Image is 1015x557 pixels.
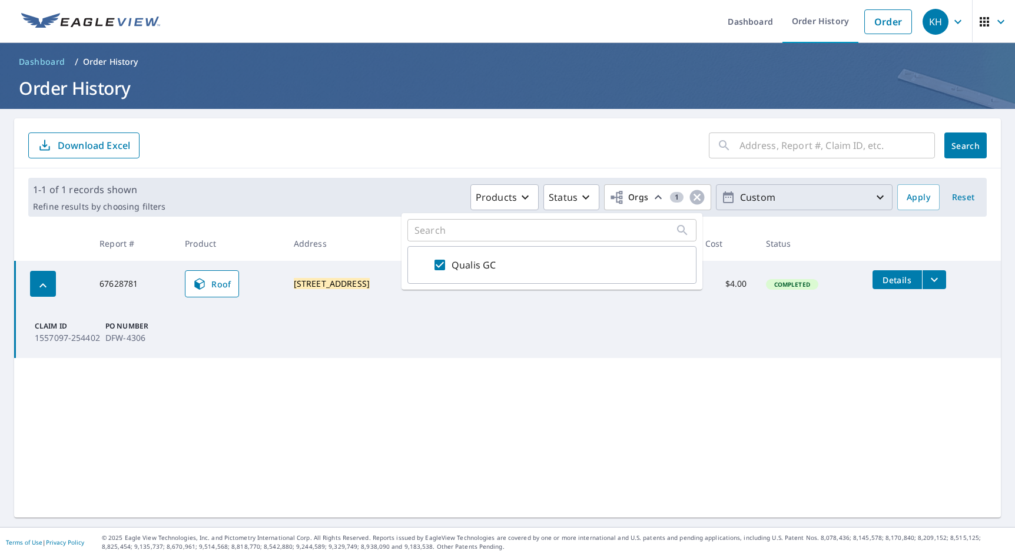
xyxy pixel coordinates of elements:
button: Apply [897,184,940,210]
th: Address [284,226,426,261]
th: Report # [90,226,175,261]
li: / [75,55,78,69]
td: 67628781 [90,261,175,307]
button: Reset [944,184,982,210]
button: Status [543,184,599,210]
th: Product [175,226,284,261]
a: Roof [185,270,239,297]
p: Status [549,190,578,204]
td: $4.00 [696,261,757,307]
a: Terms of Use [6,538,42,546]
p: DFW-4306 [105,331,171,344]
nav: breadcrumb [14,52,1001,71]
p: 1-1 of 1 records shown [33,183,165,197]
span: Apply [907,190,930,205]
p: | [6,539,84,546]
span: Roof [193,277,231,291]
button: Products [470,184,539,210]
button: filesDropdownBtn-67628781 [922,270,946,289]
span: Dashboard [19,56,65,68]
span: Details [880,274,915,286]
img: EV Logo [21,13,160,31]
p: Order History [83,56,138,68]
th: Status [757,226,863,261]
th: Cost [696,226,757,261]
span: 1 [670,193,684,201]
span: Search [954,140,977,151]
a: Order [864,9,912,34]
a: Dashboard [14,52,70,71]
p: Download Excel [58,139,130,152]
button: detailsBtn-67628781 [873,270,922,289]
label: Qualis GC [452,258,496,272]
button: Download Excel [28,132,140,158]
p: 1557097-254402 [35,331,101,344]
button: Search [944,132,987,158]
span: Completed [767,280,817,289]
a: Privacy Policy [46,538,84,546]
input: Address, Report #, Claim ID, etc. [739,129,935,162]
div: KH [923,9,948,35]
h1: Order History [14,76,1001,100]
input: Search [414,225,675,236]
p: Products [476,190,517,204]
span: Reset [949,190,977,205]
p: Refine results by choosing filters [33,201,165,212]
mark: [STREET_ADDRESS] [294,278,370,289]
p: Custom [735,187,873,208]
span: Orgs [609,190,649,205]
p: PO Number [105,321,171,331]
p: Claim ID [35,321,101,331]
button: Orgs1 [604,184,711,210]
button: Custom [716,184,893,210]
p: © 2025 Eagle View Technologies, Inc. and Pictometry International Corp. All Rights Reserved. Repo... [102,533,1009,551]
